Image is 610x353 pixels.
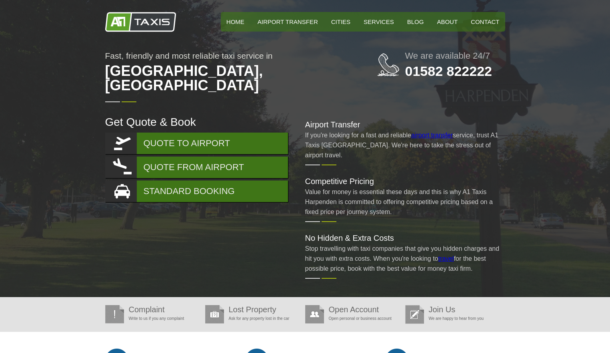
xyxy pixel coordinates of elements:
[329,305,379,314] a: Open Account
[411,132,453,139] a: airport transfer
[129,305,165,314] a: Complaint
[465,12,505,32] a: Contact
[205,313,301,323] p: Ask for any property lost in the car
[305,187,505,217] p: Value for money is essential these days and this is why A1 Taxis Harpenden is committed to offeri...
[326,12,356,32] a: Cities
[205,305,224,323] img: Lost Property
[405,52,505,60] h2: We are available 24/7
[305,313,401,323] p: Open personal or business account
[305,234,505,242] h2: No Hidden & Extra Costs
[358,12,400,32] a: Services
[105,12,176,32] img: A1 Taxis
[405,313,501,323] p: We are happy to hear from you
[431,12,463,32] a: About
[438,255,454,262] a: travel
[405,305,424,324] img: Join Us
[305,121,505,129] h2: Airport Transfer
[305,130,505,160] p: If you're looking for a fast and reliable service, trust A1 Taxis [GEOGRAPHIC_DATA]. We're here t...
[105,60,345,97] span: [GEOGRAPHIC_DATA], [GEOGRAPHIC_DATA]
[402,12,430,32] a: Blog
[105,133,288,154] a: QUOTE TO AIRPORT
[105,305,124,323] img: Complaint
[105,313,201,323] p: Write to us if you any complaint
[429,305,456,314] a: Join Us
[305,305,324,323] img: Open Account
[305,177,505,185] h2: Competitive Pricing
[221,12,250,32] a: HOME
[405,63,492,79] a: 01582 822222
[105,117,289,128] h2: Get Quote & Book
[252,12,324,32] a: Airport Transfer
[105,157,288,178] a: QUOTE FROM AIRPORT
[305,244,505,274] p: Stop travelling with taxi companies that give you hidden charges and hit you with extra costs. Wh...
[105,180,288,202] a: STANDARD BOOKING
[105,52,345,97] h1: Fast, friendly and most reliable taxi service in
[229,305,276,314] a: Lost Property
